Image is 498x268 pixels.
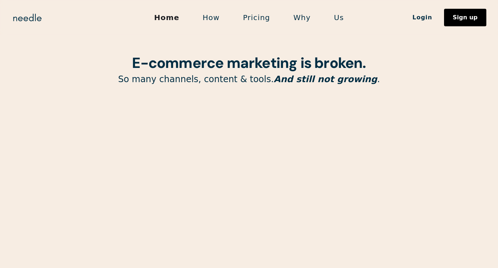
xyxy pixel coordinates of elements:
strong: E-commerce marketing is broken. [132,53,366,72]
a: How [191,10,232,25]
a: Sign up [444,9,486,26]
a: Pricing [231,10,281,25]
p: So many channels, content & tools. . [63,74,435,85]
a: Login [401,11,444,24]
a: Why [282,10,322,25]
em: And still not growing [274,74,377,84]
a: Home [143,10,191,25]
a: Us [322,10,355,25]
div: Sign up [453,15,478,20]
